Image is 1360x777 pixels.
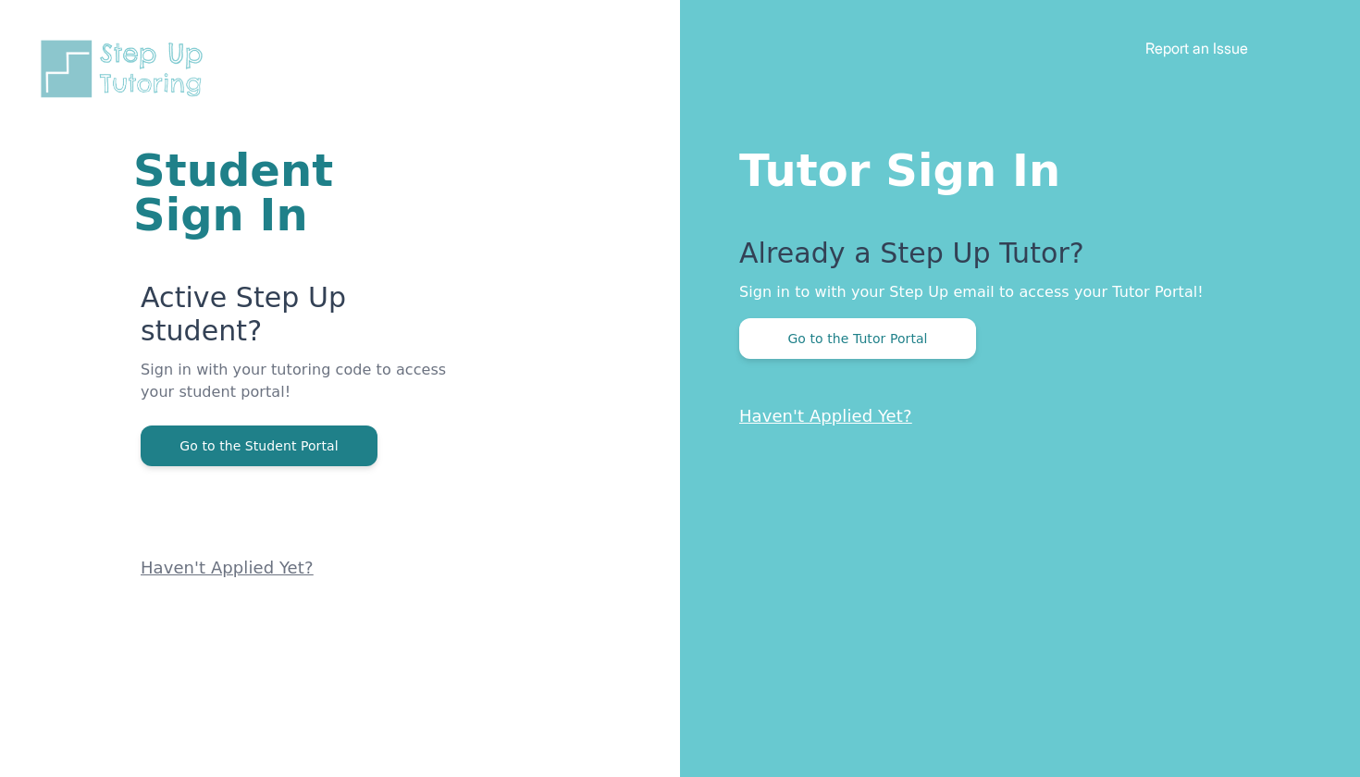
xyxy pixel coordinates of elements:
a: Haven't Applied Yet? [739,406,912,425]
a: Report an Issue [1145,39,1248,57]
h1: Student Sign In [133,148,458,237]
a: Go to the Tutor Portal [739,329,976,347]
button: Go to the Student Portal [141,425,377,466]
a: Go to the Student Portal [141,437,377,454]
img: Step Up Tutoring horizontal logo [37,37,215,101]
p: Already a Step Up Tutor? [739,237,1286,281]
button: Go to the Tutor Portal [739,318,976,359]
p: Sign in to with your Step Up email to access your Tutor Portal! [739,281,1286,303]
a: Haven't Applied Yet? [141,558,314,577]
h1: Tutor Sign In [739,141,1286,192]
p: Sign in with your tutoring code to access your student portal! [141,359,458,425]
p: Active Step Up student? [141,281,458,359]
